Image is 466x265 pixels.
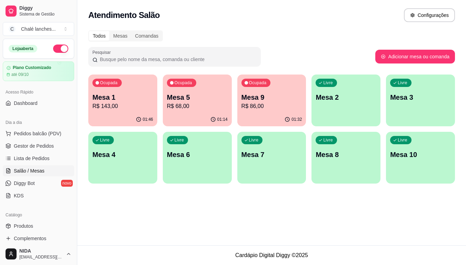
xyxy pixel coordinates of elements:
[14,130,61,137] span: Pedidos balcão (PDV)
[3,178,74,189] a: Diggy Botnovo
[13,65,51,70] article: Plano Customizado
[390,92,451,102] p: Mesa 3
[98,56,257,63] input: Pesquisar
[19,248,63,254] span: NIDA
[14,223,33,229] span: Produtos
[92,49,113,55] label: Pesquisar
[3,246,74,262] button: NIDA[EMAIL_ADDRESS][DOMAIN_NAME]
[14,143,54,149] span: Gestor de Pedidos
[249,137,259,143] p: Livre
[316,150,376,159] p: Mesa 8
[375,50,455,63] button: Adicionar mesa ou comanda
[53,45,68,53] button: Alterar Status
[19,11,71,17] span: Sistema de Gestão
[92,92,153,102] p: Mesa 1
[14,192,24,199] span: KDS
[19,5,71,11] span: Diggy
[316,92,376,102] p: Mesa 2
[311,75,380,126] button: LivreMesa 2
[14,180,35,187] span: Diggy Bot
[241,102,302,110] p: R$ 86,00
[3,61,74,81] a: Plano Customizadoaté 09/10
[3,87,74,98] div: Acesso Rápido
[398,137,407,143] p: Livre
[21,26,56,32] div: Chalé lanches ...
[175,80,192,86] p: Ocupada
[167,150,228,159] p: Mesa 6
[167,92,228,102] p: Mesa 5
[92,102,153,110] p: R$ 143,00
[175,137,184,143] p: Livre
[3,98,74,109] a: Dashboard
[92,150,153,159] p: Mesa 4
[241,150,302,159] p: Mesa 7
[163,132,232,184] button: LivreMesa 6
[100,80,118,86] p: Ocupada
[311,132,380,184] button: LivreMesa 8
[3,165,74,176] a: Salão / Mesas
[404,8,455,22] button: Configurações
[19,254,63,260] span: [EMAIL_ADDRESS][DOMAIN_NAME]
[100,137,110,143] p: Livre
[241,92,302,102] p: Mesa 9
[249,80,267,86] p: Ocupada
[323,80,333,86] p: Livre
[3,140,74,151] a: Gestor de Pedidos
[398,80,407,86] p: Livre
[14,100,38,107] span: Dashboard
[3,22,74,36] button: Select a team
[143,117,153,122] p: 01:46
[163,75,232,126] button: OcupadaMesa 5R$ 68,0001:14
[14,235,46,242] span: Complementos
[237,75,306,126] button: OcupadaMesa 9R$ 86,0001:32
[14,167,44,174] span: Salão / Mesas
[390,150,451,159] p: Mesa 10
[217,117,228,122] p: 01:14
[14,155,50,162] span: Lista de Pedidos
[88,10,160,21] h2: Atendimento Salão
[131,31,162,41] div: Comandas
[9,45,37,52] div: Loja aberta
[3,220,74,232] a: Produtos
[3,128,74,139] button: Pedidos balcão (PDV)
[11,72,29,77] article: até 09/10
[386,132,455,184] button: LivreMesa 10
[77,245,466,265] footer: Cardápio Digital Diggy © 2025
[291,117,302,122] p: 01:32
[237,132,306,184] button: LivreMesa 7
[3,3,74,19] a: DiggySistema de Gestão
[3,117,74,128] div: Dia a dia
[88,75,157,126] button: OcupadaMesa 1R$ 143,0001:46
[323,137,333,143] p: Livre
[3,190,74,201] a: KDS
[9,26,16,32] span: C
[88,132,157,184] button: LivreMesa 4
[3,209,74,220] div: Catálogo
[386,75,455,126] button: LivreMesa 3
[167,102,228,110] p: R$ 68,00
[89,31,109,41] div: Todos
[3,233,74,244] a: Complementos
[3,153,74,164] a: Lista de Pedidos
[109,31,131,41] div: Mesas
